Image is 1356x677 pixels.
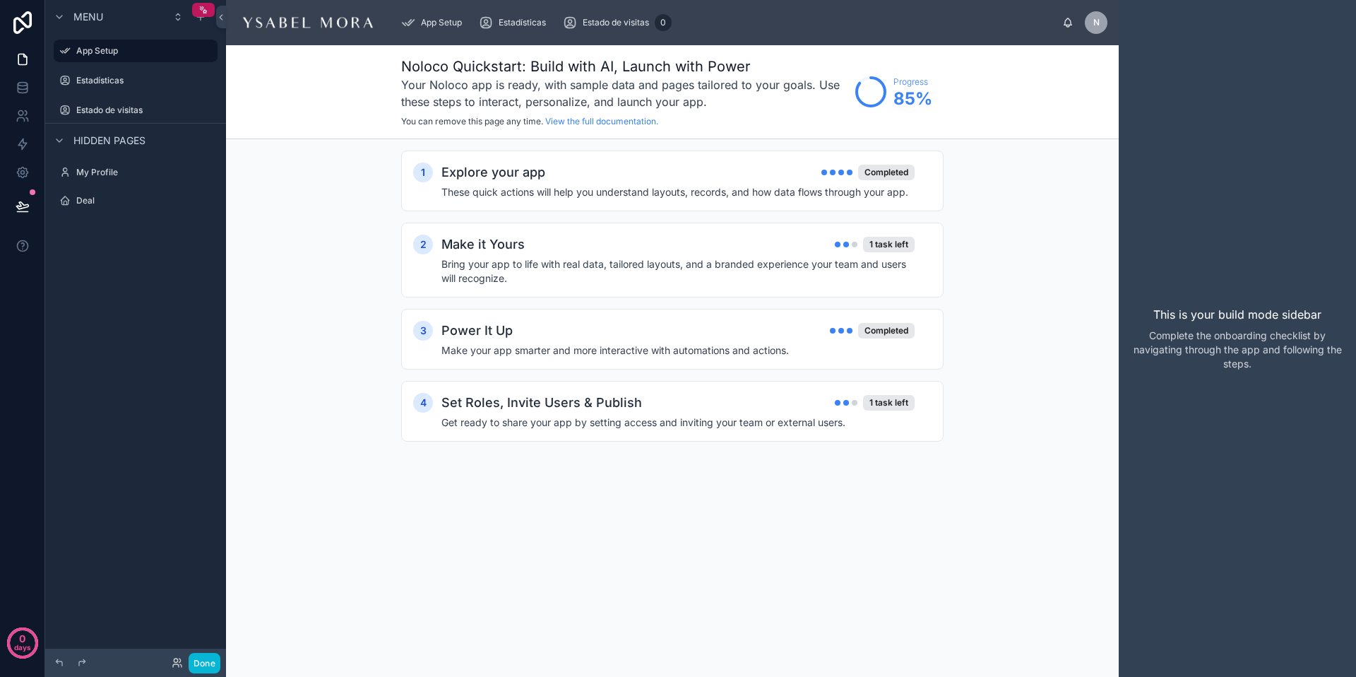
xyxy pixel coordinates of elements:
div: scrollable content [226,139,1119,481]
div: 1 [413,163,433,182]
h4: Get ready to share your app by setting access and inviting your team or external users. [441,416,915,430]
span: Menu [73,10,103,24]
a: App Setup [397,10,472,35]
div: 4 [413,393,433,413]
p: days [14,637,31,657]
div: 3 [413,321,433,341]
h4: Bring your app to life with real data, tailored layouts, and a branded experience your team and u... [441,257,915,285]
span: 85 % [893,88,932,110]
div: 0 [655,14,672,31]
a: Estado de visitas [54,99,218,122]
p: 0 [19,632,25,646]
a: My Profile [54,161,218,184]
div: scrollable content [390,7,1062,38]
h2: Make it Yours [441,235,525,254]
h2: Power It Up [441,321,513,341]
span: Estadísticas [499,17,546,28]
button: Done [189,653,220,673]
span: App Setup [421,17,462,28]
a: Deal [54,189,218,212]
div: 1 task left [863,237,915,252]
a: App Setup [54,40,218,62]
label: Estadísticas [76,75,215,86]
p: Complete the onboarding checklist by navigating through the app and following the steps. [1130,329,1345,371]
label: Deal [76,195,215,206]
div: Completed [858,165,915,180]
span: Estado de visitas [583,17,649,28]
h4: These quick actions will help you understand layouts, records, and how data flows through your app. [441,185,915,199]
h2: Explore your app [441,163,545,182]
p: This is your build mode sidebar [1153,306,1321,323]
span: Progress [893,76,932,88]
h3: Your Noloco app is ready, with sample data and pages tailored to your goals. Use these steps to i... [401,76,848,110]
a: Estadísticas [54,69,218,92]
div: 1 task left [863,395,915,411]
h1: Noloco Quickstart: Build with AI, Launch with Power [401,57,848,76]
a: View the full documentation. [545,116,658,126]
span: Hidden pages [73,134,145,148]
label: My Profile [76,167,215,178]
a: Estado de visitas0 [559,10,676,35]
div: Completed [858,323,915,338]
div: 2 [413,235,433,254]
h2: Set Roles, Invite Users & Publish [441,393,642,413]
span: You can remove this page any time. [401,116,543,126]
a: Estadísticas [475,10,556,35]
label: App Setup [76,45,209,57]
label: Estado de visitas [76,105,215,116]
h4: Make your app smarter and more interactive with automations and actions. [441,343,915,358]
img: App logo [237,11,379,34]
span: N [1093,17,1100,28]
